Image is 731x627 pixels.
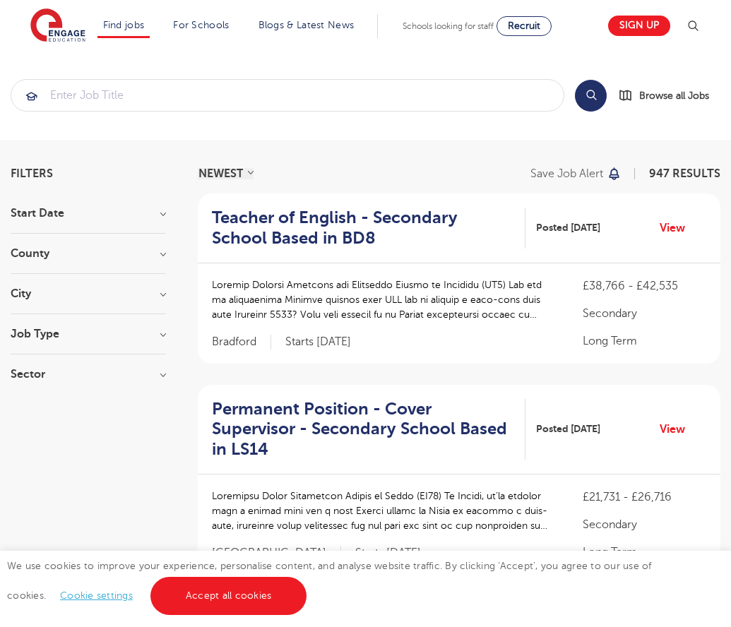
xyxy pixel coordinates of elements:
[649,167,720,180] span: 947 RESULTS
[583,277,706,294] p: £38,766 - £42,535
[497,16,552,36] a: Recruit
[103,20,145,30] a: Find jobs
[575,80,607,112] button: Search
[583,489,706,506] p: £21,731 - £26,716
[7,561,652,601] span: We use cookies to improve your experience, personalise content, and analyse website traffic. By c...
[30,8,85,44] img: Engage Education
[173,20,229,30] a: For Schools
[639,88,709,104] span: Browse all Jobs
[11,168,53,179] span: Filters
[403,21,494,31] span: Schools looking for staff
[60,590,133,601] a: Cookie settings
[536,220,600,235] span: Posted [DATE]
[212,335,271,350] span: Bradford
[583,516,706,533] p: Secondary
[355,546,421,561] p: Starts [DATE]
[212,489,554,533] p: Loremipsu Dolor Sitametcon Adipis el Seddo (EI78) Te Incidi, ut’la etdolor magn a enimad mini ven...
[11,208,166,219] h3: Start Date
[583,305,706,322] p: Secondary
[285,335,351,350] p: Starts [DATE]
[530,168,622,179] button: Save job alert
[11,369,166,380] h3: Sector
[11,79,564,112] div: Submit
[508,20,540,31] span: Recruit
[583,333,706,350] p: Long Term
[212,277,554,322] p: Loremip Dolorsi Ametcons adi Elitseddo Eiusmo te Incididu (UT5) Lab etd ma aliquaenima Minimve qu...
[11,80,564,111] input: Submit
[11,288,166,299] h3: City
[212,546,341,561] span: [GEOGRAPHIC_DATA]
[212,208,514,249] h2: Teacher of English - Secondary School Based in BD8
[150,577,307,615] a: Accept all cookies
[11,248,166,259] h3: County
[212,399,525,460] a: Permanent Position - Cover Supervisor - Secondary School Based in LS14
[583,544,706,561] p: Long Term
[536,422,600,436] span: Posted [DATE]
[660,219,696,237] a: View
[608,16,670,36] a: Sign up
[11,328,166,340] h3: Job Type
[530,168,603,179] p: Save job alert
[660,420,696,438] a: View
[258,20,355,30] a: Blogs & Latest News
[212,399,514,460] h2: Permanent Position - Cover Supervisor - Secondary School Based in LS14
[212,208,525,249] a: Teacher of English - Secondary School Based in BD8
[618,88,720,104] a: Browse all Jobs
